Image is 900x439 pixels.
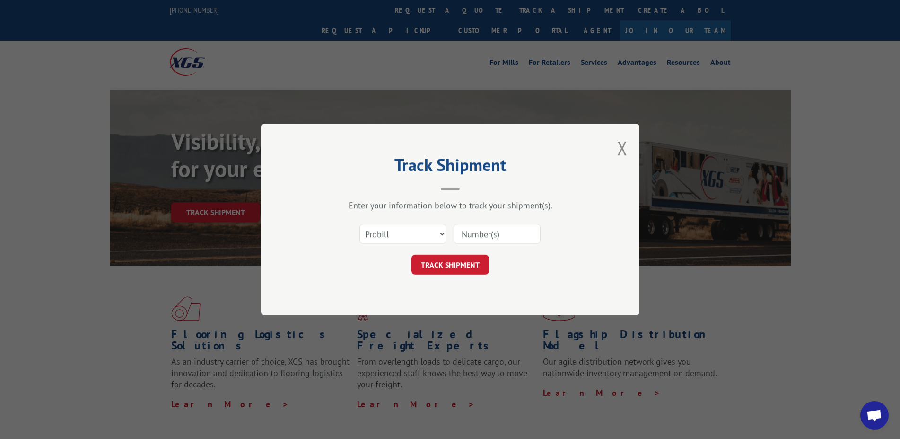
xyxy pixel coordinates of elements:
div: Enter your information below to track your shipment(s). [308,200,592,211]
div: Open chat [860,401,889,430]
button: TRACK SHIPMENT [411,255,489,275]
h2: Track Shipment [308,158,592,176]
input: Number(s) [454,224,541,244]
button: Close modal [617,135,628,161]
